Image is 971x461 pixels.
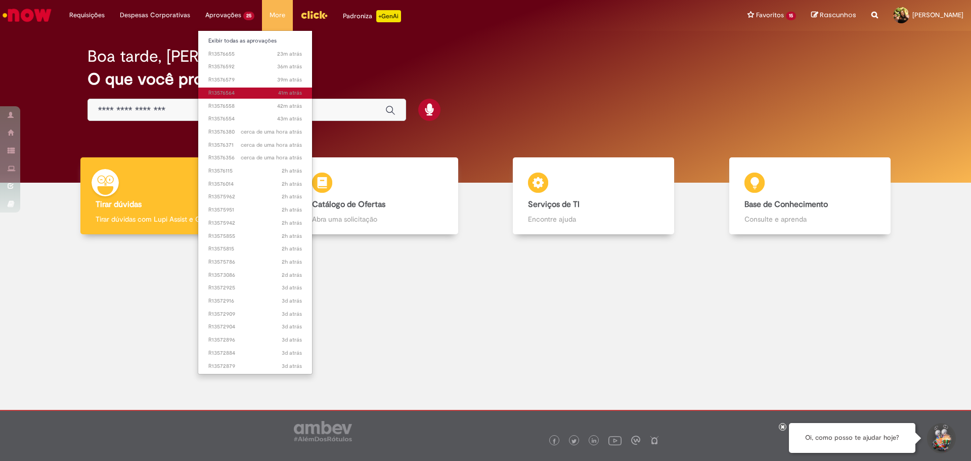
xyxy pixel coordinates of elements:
span: 36m atrás [277,63,302,70]
span: R13572879 [208,362,302,370]
img: logo_footer_youtube.png [608,434,622,447]
span: 2h atrás [282,258,302,266]
h2: Boa tarde, [PERSON_NAME] [87,48,292,65]
a: Rascunhos [811,11,856,20]
p: Consulte e aprenda [744,214,875,224]
span: Aprovações [205,10,241,20]
time: 27/09/2025 11:16:54 [282,349,302,357]
time: 27/09/2025 13:39:47 [282,271,302,279]
span: R13572896 [208,336,302,344]
img: logo_footer_twitter.png [571,439,577,444]
a: Tirar dúvidas Tirar dúvidas com Lupi Assist e Gen Ai [53,157,270,235]
span: 3d atrás [282,297,302,305]
a: Aberto R13576579 : [198,74,312,86]
a: Aberto R13575855 : [198,231,312,242]
a: Aberto R13576371 : [198,140,312,151]
time: 29/09/2025 10:46:14 [282,232,302,240]
time: 29/09/2025 12:23:50 [277,102,302,110]
time: 27/09/2025 11:24:28 [282,336,302,344]
span: 2d atrás [282,271,302,279]
b: Catálogo de Ofertas [312,199,385,209]
span: More [270,10,285,20]
span: R13576554 [208,115,302,123]
time: 29/09/2025 10:41:04 [282,245,302,253]
time: 27/09/2025 11:29:04 [282,323,302,330]
a: Aberto R13572884 : [198,348,312,359]
span: R13576558 [208,102,302,110]
a: Exibir todas as aprovações [198,35,312,47]
span: 39m atrás [277,76,302,83]
span: R13575951 [208,206,302,214]
span: 41m atrás [278,89,302,97]
span: R13576564 [208,89,302,97]
a: Aberto R13572904 : [198,321,312,332]
a: Aberto R13576115 : [198,165,312,177]
b: Tirar dúvidas [96,199,142,209]
span: R13575942 [208,219,302,227]
span: R13572884 [208,349,302,357]
span: 2h atrás [282,167,302,175]
p: Abra uma solicitação [312,214,443,224]
a: Aberto R13573086 : [198,270,312,281]
time: 27/09/2025 11:42:32 [282,284,302,291]
span: Rascunhos [820,10,856,20]
img: logo_footer_facebook.png [552,439,557,444]
span: 3d atrás [282,336,302,344]
div: Padroniza [343,10,401,22]
span: 2h atrás [282,232,302,240]
span: 42m atrás [277,102,302,110]
img: logo_footer_workplace.png [631,436,640,445]
time: 29/09/2025 11:03:14 [282,193,302,200]
span: 2h atrás [282,180,302,188]
time: 29/09/2025 12:27:09 [277,76,302,83]
a: Aberto R13576014 : [198,179,312,190]
span: R13575855 [208,232,302,240]
img: click_logo_yellow_360x200.png [300,7,328,22]
time: 29/09/2025 10:38:04 [282,258,302,266]
a: Aberto R13572909 : [198,309,312,320]
span: 3d atrás [282,284,302,291]
span: Despesas Corporativas [120,10,190,20]
a: Aberto R13575786 : [198,257,312,268]
time: 29/09/2025 11:21:18 [282,167,302,175]
time: 27/09/2025 11:37:04 [282,297,302,305]
b: Base de Conhecimento [744,199,828,209]
p: Tirar dúvidas com Lupi Assist e Gen Ai [96,214,227,224]
p: +GenAi [376,10,401,22]
a: Serviços de TI Encontre ajuda [485,157,702,235]
span: cerca de uma hora atrás [241,128,302,136]
span: R13575962 [208,193,302,201]
a: Aberto R13572925 : [198,282,312,294]
a: Aberto R13572916 : [198,296,312,307]
span: Requisições [69,10,105,20]
a: Aberto R13572896 : [198,334,312,346]
a: Aberto R13576356 : [198,152,312,163]
span: R13576014 [208,180,302,188]
span: 3d atrás [282,310,302,318]
span: Favoritos [756,10,784,20]
time: 27/09/2025 11:30:26 [282,310,302,318]
span: R13573086 [208,271,302,279]
time: 29/09/2025 11:02:07 [282,206,302,214]
span: R13576655 [208,50,302,58]
span: R13576380 [208,128,302,136]
time: 29/09/2025 11:09:04 [282,180,302,188]
img: logo_footer_ambev_rotulo_gray.png [294,421,352,441]
span: 2h atrás [282,219,302,227]
a: Aberto R13575962 : [198,191,312,202]
img: logo_footer_linkedin.png [592,438,597,444]
span: R13576592 [208,63,302,71]
a: Aberto R13575951 : [198,204,312,216]
a: Aberto R13576655 : [198,49,312,60]
span: 2h atrás [282,206,302,214]
span: R13576115 [208,167,302,175]
span: 25 [243,12,254,20]
span: R13572925 [208,284,302,292]
span: 2h atrás [282,193,302,200]
a: Aberto R13576564 : [198,88,312,99]
button: Iniciar Conversa de Suporte [925,423,956,453]
span: 23m atrás [277,50,302,58]
a: Aberto R13575815 : [198,243,312,255]
a: Base de Conhecimento Consulte e aprenda [702,157,918,235]
span: 3d atrás [282,362,302,370]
